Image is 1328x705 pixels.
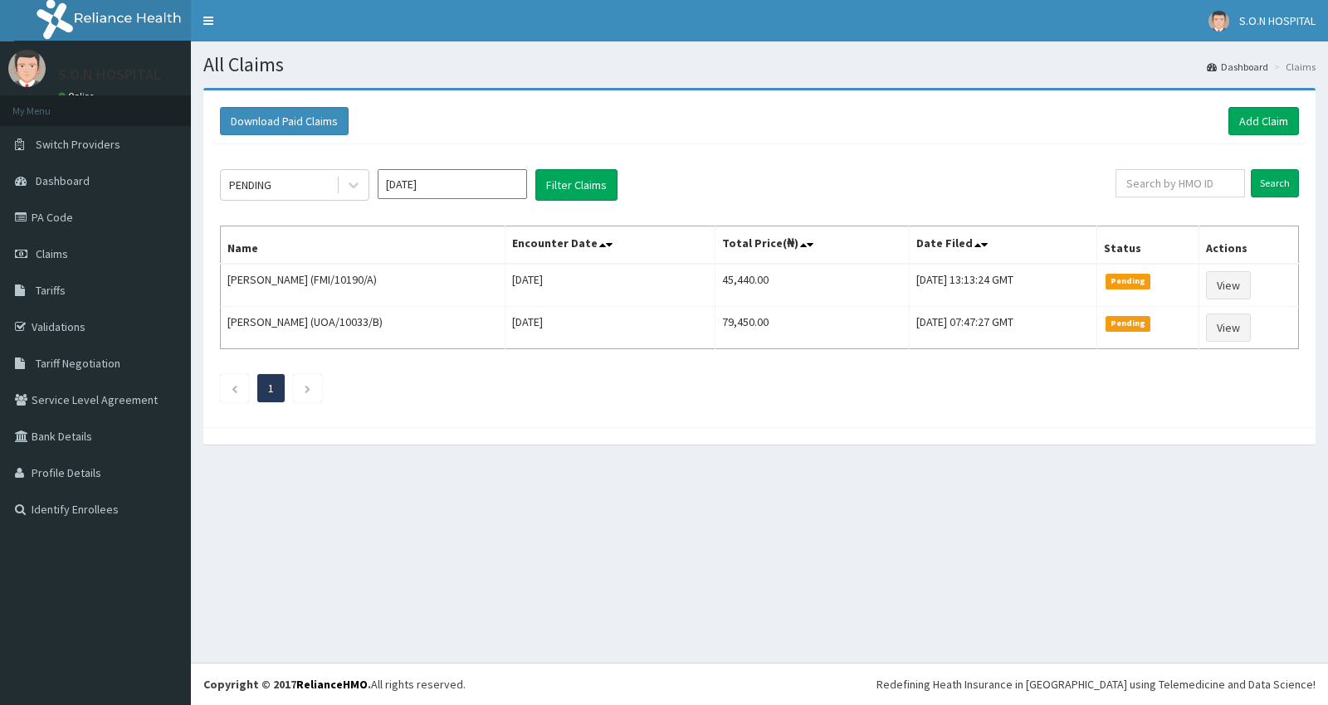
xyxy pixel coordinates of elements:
[715,264,909,307] td: 45,440.00
[221,307,505,349] td: [PERSON_NAME] (UOA/10033/B)
[58,90,98,102] a: Online
[505,264,715,307] td: [DATE]
[36,356,120,371] span: Tariff Negotiation
[378,169,527,199] input: Select Month and Year
[1199,226,1299,265] th: Actions
[36,246,68,261] span: Claims
[296,677,368,692] a: RelianceHMO
[221,226,505,265] th: Name
[1251,169,1299,197] input: Search
[203,677,371,692] strong: Copyright © 2017 .
[220,107,349,135] button: Download Paid Claims
[191,663,1328,705] footer: All rights reserved.
[1207,60,1268,74] a: Dashboard
[1206,271,1251,299] a: View
[1206,314,1251,342] a: View
[36,137,120,152] span: Switch Providers
[1106,316,1151,331] span: Pending
[1228,107,1299,135] a: Add Claim
[1096,226,1199,265] th: Status
[58,67,161,82] p: S.O.N HOSPITAL
[909,307,1096,349] td: [DATE] 07:47:27 GMT
[715,226,909,265] th: Total Price(₦)
[876,676,1316,693] div: Redefining Heath Insurance in [GEOGRAPHIC_DATA] using Telemedicine and Data Science!
[1106,274,1151,289] span: Pending
[909,226,1096,265] th: Date Filed
[715,307,909,349] td: 79,450.00
[505,307,715,349] td: [DATE]
[505,226,715,265] th: Encounter Date
[203,54,1316,75] h1: All Claims
[221,264,505,307] td: [PERSON_NAME] (FMI/10190/A)
[304,381,311,396] a: Next page
[1208,11,1229,32] img: User Image
[535,169,618,201] button: Filter Claims
[36,283,66,298] span: Tariffs
[909,264,1096,307] td: [DATE] 13:13:24 GMT
[36,173,90,188] span: Dashboard
[229,177,271,193] div: PENDING
[1270,60,1316,74] li: Claims
[231,381,238,396] a: Previous page
[1239,13,1316,28] span: S.O.N HOSPITAL
[8,50,46,87] img: User Image
[1116,169,1246,197] input: Search by HMO ID
[268,381,274,396] a: Page 1 is your current page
